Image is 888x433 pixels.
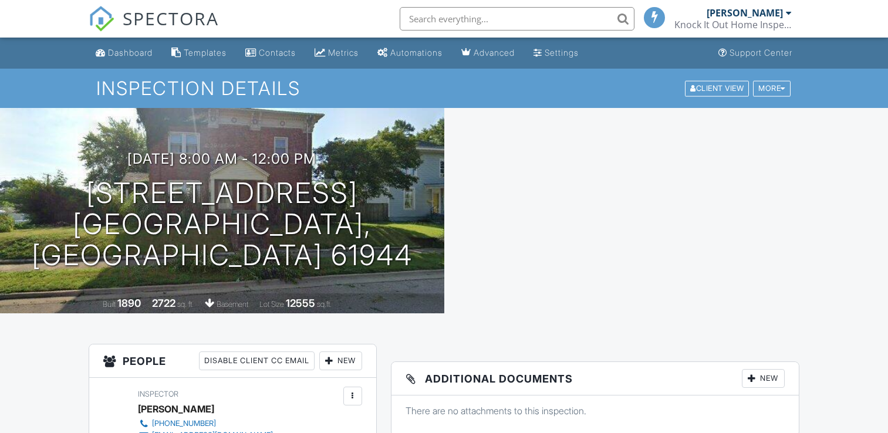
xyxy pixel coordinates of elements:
[259,300,284,309] span: Lot Size
[127,151,316,167] h3: [DATE] 8:00 am - 12:00 pm
[138,400,214,418] div: [PERSON_NAME]
[400,7,634,31] input: Search everything...
[108,48,153,57] div: Dashboard
[123,6,219,31] span: SPECTORA
[184,48,227,57] div: Templates
[138,390,178,398] span: Inspector
[714,42,797,64] a: Support Center
[117,297,141,309] div: 1890
[317,300,332,309] span: sq.ft.
[310,42,363,64] a: Metrics
[391,362,799,395] h3: Additional Documents
[406,404,785,417] p: There are no attachments to this inspection.
[742,369,785,388] div: New
[373,42,447,64] a: Automations (Basic)
[89,6,114,32] img: The Best Home Inspection Software - Spectora
[19,178,426,270] h1: [STREET_ADDRESS] [GEOGRAPHIC_DATA], [GEOGRAPHIC_DATA] 61944
[241,42,300,64] a: Contacts
[286,297,315,309] div: 12555
[474,48,515,57] div: Advanced
[152,419,216,428] div: [PHONE_NUMBER]
[529,42,583,64] a: Settings
[103,300,116,309] span: Built
[152,297,175,309] div: 2722
[674,19,792,31] div: Knock It Out Home Inspections of Illinois
[259,48,296,57] div: Contacts
[89,16,219,40] a: SPECTORA
[199,351,315,370] div: Disable Client CC Email
[217,300,248,309] span: basement
[707,7,783,19] div: [PERSON_NAME]
[390,48,443,57] div: Automations
[96,78,792,99] h1: Inspection Details
[177,300,194,309] span: sq. ft.
[685,80,749,96] div: Client View
[684,83,752,92] a: Client View
[730,48,792,57] div: Support Center
[545,48,579,57] div: Settings
[138,418,273,429] a: [PHONE_NUMBER]
[457,42,519,64] a: Advanced
[89,344,376,378] h3: People
[91,42,157,64] a: Dashboard
[167,42,231,64] a: Templates
[319,351,362,370] div: New
[328,48,359,57] div: Metrics
[753,80,791,96] div: More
